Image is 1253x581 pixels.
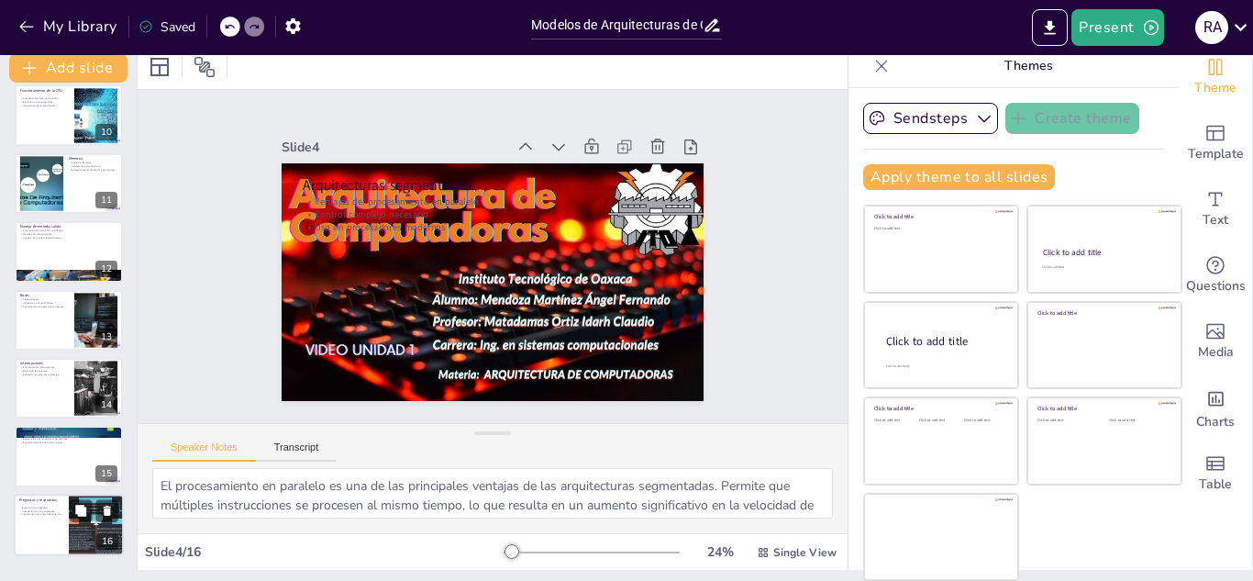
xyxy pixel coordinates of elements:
div: Add ready made slides [1179,110,1252,176]
div: 12 [15,221,123,282]
p: Relevancia en el rendimiento de sistemas [20,438,117,441]
button: Duplicate Slide [70,499,92,521]
p: Impacto en la velocidad del sistema [20,236,117,240]
span: Template [1188,144,1244,164]
p: Arquitecturas segmentadas [392,73,451,453]
p: Manejo de entrada/salida [20,224,117,229]
div: Slide 4 / 16 [145,543,504,561]
p: Buses [20,293,69,298]
p: Interacción con los asistentes [19,509,63,513]
div: 13 [15,290,123,351]
p: Aplicación en sistemas multitarea [20,373,69,376]
div: Click to add title [1037,309,1169,317]
p: Métodos de manejo de E/S [20,233,117,237]
textarea: El procesamiento en paralelo es una de las principales ventajas de las arquitecturas segmentadas.... [152,468,833,519]
div: 15 [95,465,117,482]
div: Add charts and graphs [1179,374,1252,441]
div: 10 [15,84,123,145]
div: 12 [95,261,117,277]
p: Ejecución en nanosegundos [20,100,69,104]
p: Almacenamiento temporal y permanente [69,168,117,172]
div: 16 [14,494,124,556]
p: Tipos de memoria [69,161,117,164]
p: Función de las interrupciones [20,366,69,370]
span: Media [1198,342,1234,363]
div: 14 [95,397,117,413]
p: Coordinación de operaciones internas [20,305,69,308]
p: Memoria [69,156,117,162]
p: Influencia en el rendimiento [20,301,69,305]
p: Preguntas y respuestas [19,497,63,502]
div: Click to add title [1037,405,1169,412]
p: Impacto en el rendimiento [69,164,117,168]
div: Click to add text [964,419,1005,423]
div: Add images, graphics, shapes or video [1179,308,1252,374]
div: 10 [95,124,117,140]
button: Create theme [1005,103,1139,134]
p: Componentes internos de la CPU [20,96,69,100]
div: 15 [15,426,123,486]
div: 13 [95,329,117,345]
div: Slide 4 [373,254,415,479]
button: Export to PowerPoint [1032,9,1068,46]
button: Present [1071,9,1163,46]
div: Click to add text [1042,265,1164,270]
p: Aplicación práctica del conocimiento [20,441,117,444]
div: Click to add text [874,227,1005,231]
div: Click to add text [919,419,960,423]
div: 11 [15,153,123,214]
p: Themes [896,44,1160,88]
button: R A [1195,9,1228,46]
p: Tipos de buses [20,297,69,301]
button: Delete Slide [96,499,118,521]
span: Single View [773,545,837,560]
button: Add slide [9,53,128,83]
p: Mejora de la eficiencia [20,369,69,373]
p: Resumen [20,430,117,435]
div: Click to add title [886,333,1004,349]
button: Speaker Notes [152,441,256,462]
p: Importancia de la retroalimentación [19,512,63,516]
div: Click to add text [874,419,915,423]
p: Funcionamiento de la CPU [20,88,69,94]
p: Interrupciones [20,361,69,366]
p: Uso en procesadores modernos [438,70,491,450]
div: Click to add text [1109,419,1167,423]
p: Importancia de comprender arquitecturas [20,434,117,438]
div: Click to add title [874,405,1005,412]
div: Get real-time input from your audience [1179,242,1252,308]
p: Ventajas del procesamiento en paralelo [411,73,464,453]
button: My Library [14,12,125,41]
button: Transcript [256,441,338,462]
p: Comunicación entre CPU y periféricos [20,229,117,233]
button: Apply theme to all slides [863,164,1055,190]
span: Table [1199,475,1232,495]
p: Control complejo necesario [424,72,477,452]
div: 11 [95,192,117,208]
p: Espacio para preguntas [19,506,63,509]
div: Layout [145,52,174,82]
div: 24 % [698,543,742,561]
div: Change the overall theme [1179,44,1252,110]
div: Click to add title [1043,247,1165,258]
div: Saved [139,18,195,36]
div: R A [1195,11,1228,44]
p: Importancia de la coordinación [20,103,69,106]
div: 14 [15,358,123,419]
span: Theme [1194,78,1236,98]
button: Sendsteps [863,103,998,134]
span: Text [1203,210,1228,230]
div: Click to add text [1037,419,1095,423]
span: Charts [1196,412,1235,432]
span: Questions [1186,276,1246,296]
div: Add text boxes [1179,176,1252,242]
div: Click to add title [874,213,1005,220]
input: Insert title [531,12,703,39]
span: Position [194,56,216,78]
div: 16 [96,533,118,550]
div: Click to add body [886,363,1002,368]
div: Add a table [1179,441,1252,507]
